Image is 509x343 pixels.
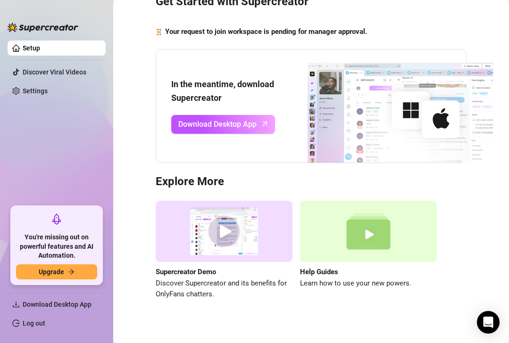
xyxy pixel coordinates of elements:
span: arrow-right [68,269,75,275]
h3: Explore More [156,174,467,189]
strong: In the meantime, download Supercreator [171,79,274,102]
span: Discover Supercreator and its benefits for OnlyFans chatters. [156,278,292,300]
strong: Supercreator Demo [156,268,216,276]
a: Log out [23,319,45,327]
a: Setup [23,44,40,52]
a: Discover Viral Videos [23,68,86,76]
span: Download Desktop App [23,301,92,308]
span: Upgrade [39,268,64,276]
span: download [12,301,20,308]
div: Open Intercom Messenger [477,311,500,334]
span: Download Desktop App [178,118,257,130]
a: Settings [23,87,48,95]
span: Learn how to use your new powers. [300,278,437,289]
img: download app [275,49,493,163]
strong: Help Guides [300,268,338,276]
a: Supercreator DemoDiscover Supercreator and its benefits for OnlyFans chatters. [156,201,292,300]
span: hourglass [156,26,162,38]
span: You're missing out on powerful features and AI Automation. [16,233,97,261]
span: arrow-up [259,118,270,129]
button: Upgradearrow-right [16,264,97,279]
img: help guides [300,201,437,262]
a: Download Desktop Apparrow-up [171,115,275,134]
a: Help GuidesLearn how to use your new powers. [300,201,437,300]
span: rocket [51,213,62,225]
img: supercreator demo [156,201,292,262]
strong: Your request to join workspace is pending for manager approval. [165,27,367,36]
img: logo-BBDzfeDw.svg [8,23,78,32]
